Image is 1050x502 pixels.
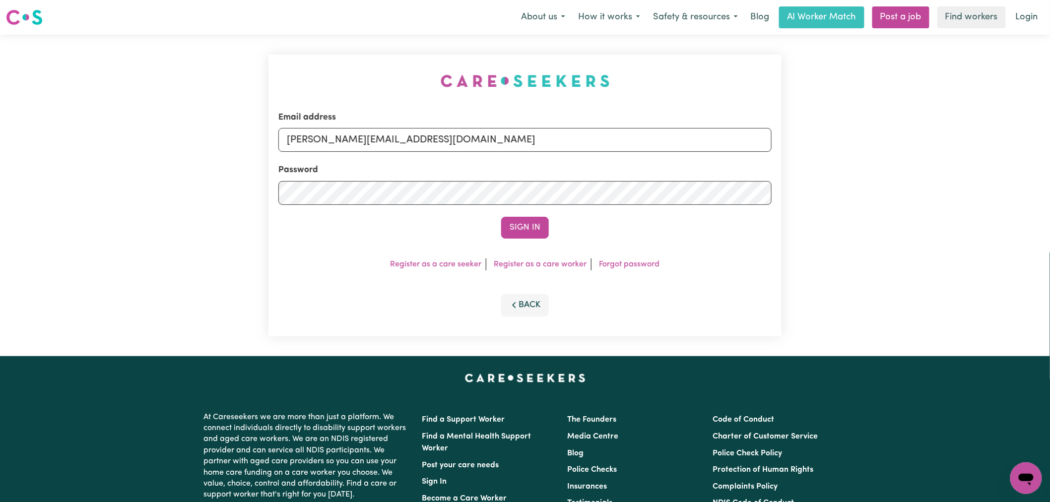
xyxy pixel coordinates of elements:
[391,260,482,268] a: Register as a care seeker
[515,7,572,28] button: About us
[647,7,744,28] button: Safety & resources
[713,433,818,440] a: Charter of Customer Service
[422,478,447,486] a: Sign In
[501,217,549,239] button: Sign In
[744,6,775,28] a: Blog
[494,260,587,268] a: Register as a care worker
[278,164,318,177] label: Password
[501,294,549,316] button: Back
[713,449,783,457] a: Police Check Policy
[1010,6,1044,28] a: Login
[278,128,772,152] input: Email address
[278,111,336,124] label: Email address
[465,374,586,382] a: Careseekers home page
[713,466,814,474] a: Protection of Human Rights
[567,416,616,424] a: The Founders
[422,433,531,452] a: Find a Mental Health Support Worker
[713,416,775,424] a: Code of Conduct
[572,7,647,28] button: How it works
[422,461,499,469] a: Post your care needs
[567,466,617,474] a: Police Checks
[567,483,607,491] a: Insurances
[422,416,505,424] a: Find a Support Worker
[713,483,778,491] a: Complaints Policy
[599,260,660,268] a: Forgot password
[872,6,929,28] a: Post a job
[6,8,43,26] img: Careseekers logo
[937,6,1006,28] a: Find workers
[1010,462,1042,494] iframe: Button to launch messaging window
[6,6,43,29] a: Careseekers logo
[567,449,584,457] a: Blog
[779,6,864,28] a: AI Worker Match
[567,433,618,440] a: Media Centre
